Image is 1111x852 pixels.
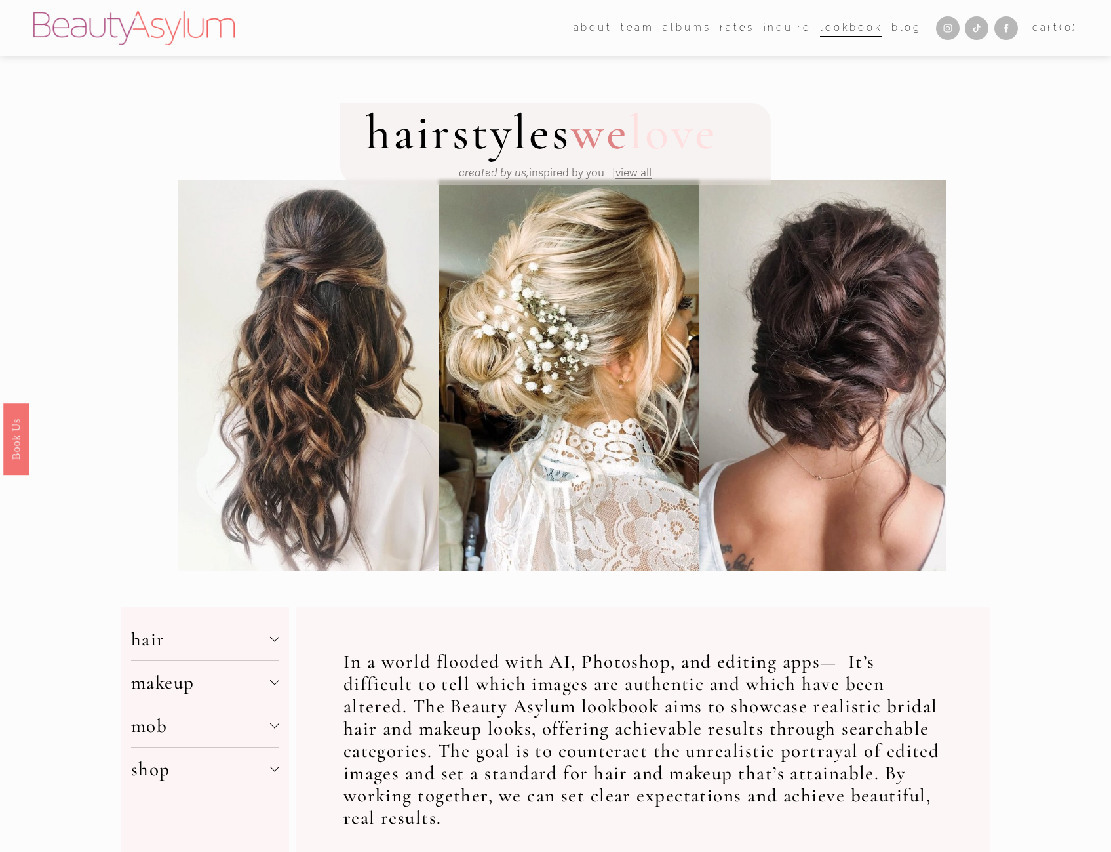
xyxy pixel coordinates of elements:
[1059,22,1078,33] span: ( )
[366,108,718,157] h2: hairstyles
[459,166,615,180] span: inspired by you |
[131,618,279,660] button: hair
[571,103,630,162] span: we
[615,166,652,180] a: view all
[131,748,279,790] button: shop
[33,11,235,45] img: Beauty Asylum | Bridal Hair &amp; Makeup Charlotte &amp; Atlanta
[131,628,270,651] span: hair
[574,18,612,38] a: folder dropdown
[629,103,718,162] span: love
[965,16,988,40] a: TikTok
[1064,22,1073,33] span: 0
[621,19,654,37] span: team
[936,16,960,40] a: Instagram
[439,180,699,571] img: charlotte-hairstylist.jpeg
[764,18,811,38] a: Inquire
[131,661,279,704] button: makeup
[459,166,529,180] em: created by us,
[621,18,654,38] a: folder dropdown
[131,671,270,694] span: makeup
[343,651,943,829] h2: In a world flooded with AI, Photoshop, and editing apps— It’s difficult to tell which images are ...
[131,704,279,747] button: mob
[891,18,922,38] a: Blog
[574,19,612,37] span: about
[663,18,711,38] a: albums
[699,180,992,571] img: Charleston-wedding-hair.jpg
[3,403,29,474] a: Book Us
[1032,19,1078,37] a: 0 items in cart
[178,180,439,571] img: Atlanta-wedding-hair.jpg
[131,714,270,737] span: mob
[131,758,270,781] span: shop
[720,18,754,38] a: Rates
[994,16,1018,40] a: Facebook
[820,18,882,38] a: Lookbook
